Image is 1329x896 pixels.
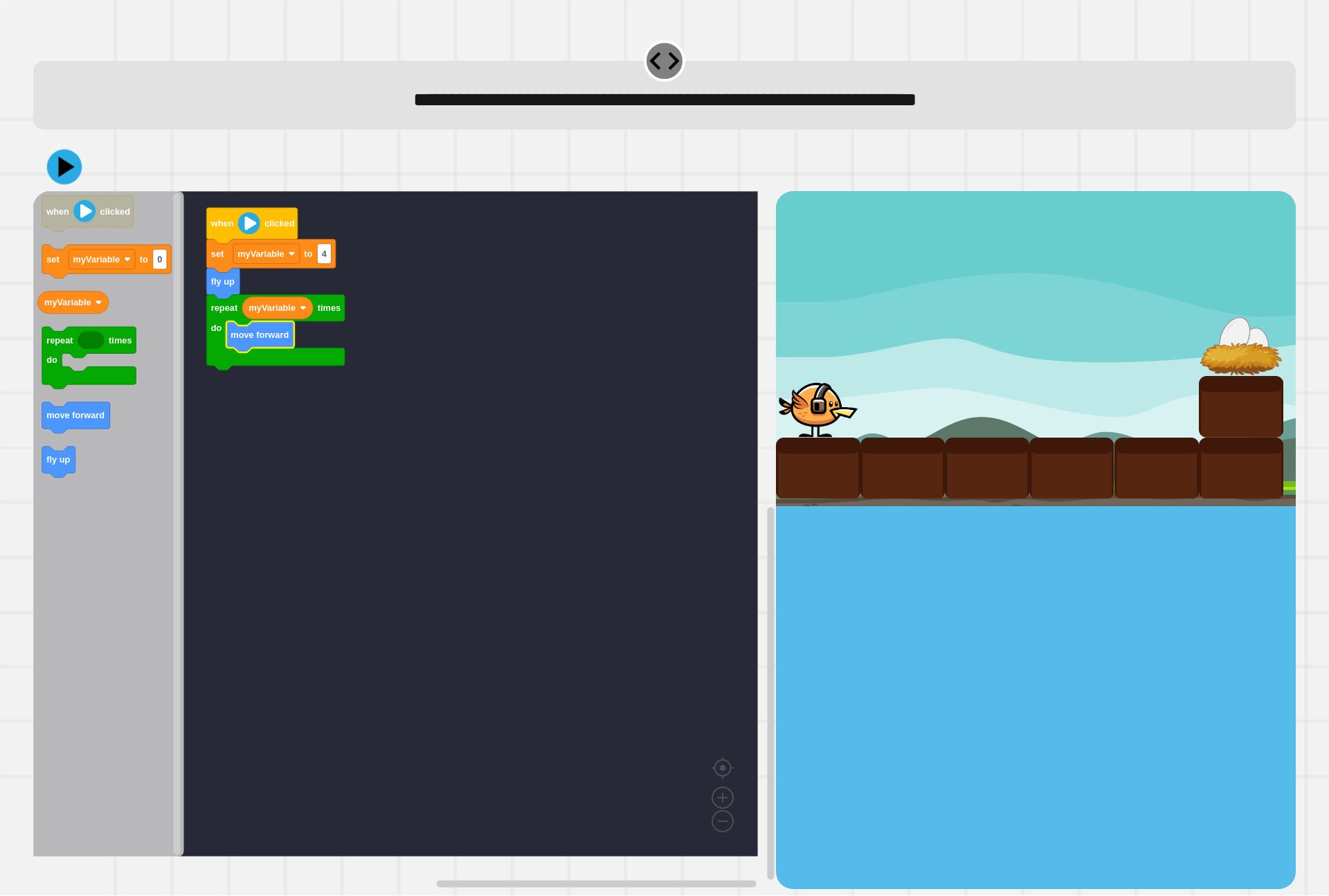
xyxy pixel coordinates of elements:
[211,249,224,259] text: set
[157,254,162,265] text: 0
[210,219,234,229] text: when
[46,355,57,366] text: do
[237,249,284,259] text: myVariable
[230,330,289,340] text: move forward
[211,276,235,287] text: fly up
[322,249,327,259] text: 4
[109,335,132,346] text: times
[211,323,222,333] text: do
[73,254,120,265] text: myVariable
[140,254,148,265] text: to
[46,254,60,265] text: set
[46,206,69,217] text: when
[211,303,238,314] text: repeat
[46,455,70,465] text: fly up
[100,206,130,217] text: clicked
[318,303,341,314] text: times
[264,219,294,229] text: clicked
[33,191,776,889] div: Blockly Workspace
[248,303,296,314] text: myVariable
[46,411,105,421] text: move forward
[44,298,91,308] text: myVariable
[46,335,73,346] text: repeat
[304,249,312,259] text: to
